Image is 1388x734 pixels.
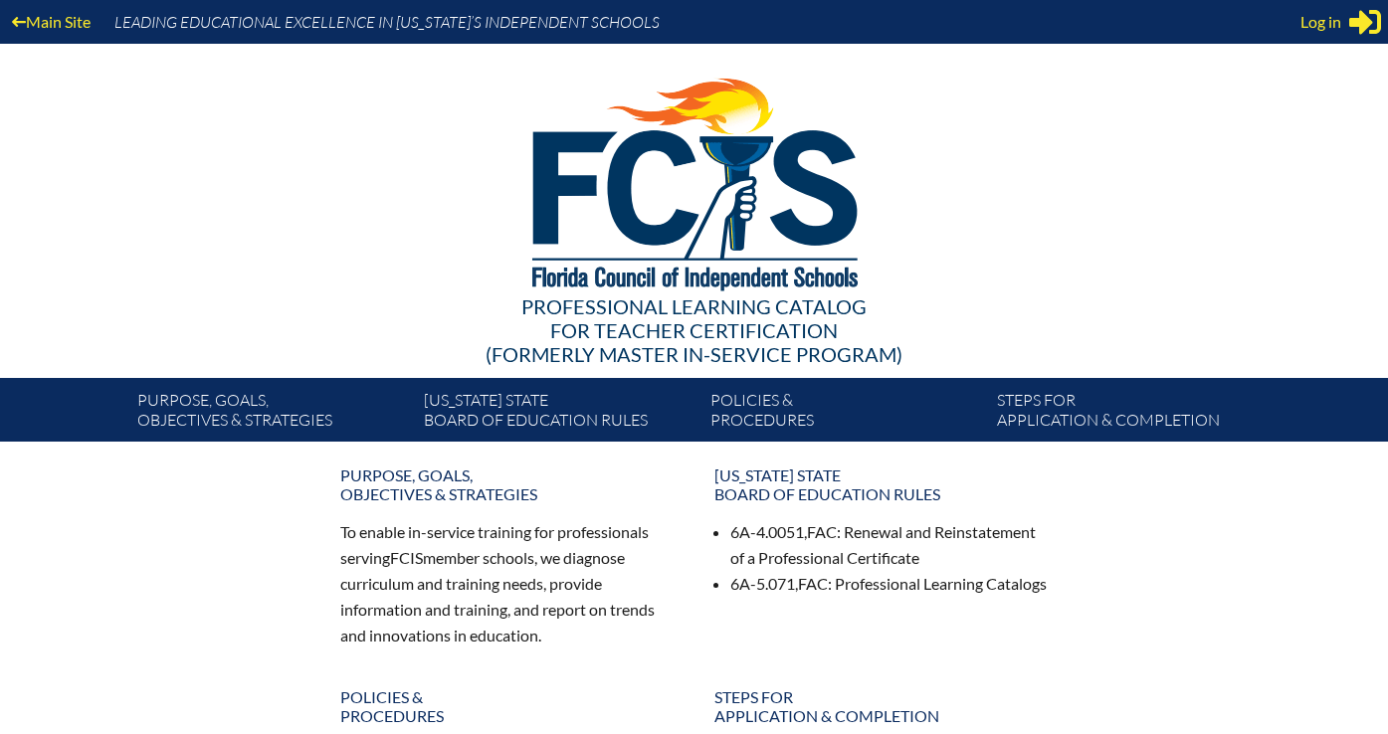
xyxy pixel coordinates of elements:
span: FAC [798,574,828,593]
span: FAC [807,522,837,541]
li: 6A-4.0051, : Renewal and Reinstatement of a Professional Certificate [730,519,1049,571]
a: [US_STATE] StateBoard of Education rules [702,458,1061,511]
a: Purpose, goals,objectives & strategies [328,458,687,511]
a: Steps forapplication & completion [702,679,1061,733]
a: Steps forapplication & completion [989,386,1276,442]
img: FCISlogo221.eps [489,44,899,315]
a: Policies &Procedures [328,679,687,733]
span: for Teacher Certification [550,318,838,342]
a: Policies &Procedures [702,386,989,442]
p: To enable in-service training for professionals serving member schools, we diagnose curriculum an... [340,519,675,647]
svg: Sign in or register [1349,6,1381,38]
li: 6A-5.071, : Professional Learning Catalogs [730,571,1049,597]
a: Main Site [4,8,99,35]
span: FCIS [390,548,423,567]
a: Purpose, goals,objectives & strategies [129,386,416,442]
a: [US_STATE] StateBoard of Education rules [416,386,702,442]
span: Log in [1300,10,1341,34]
div: Professional Learning Catalog (formerly Master In-service Program) [121,294,1268,366]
